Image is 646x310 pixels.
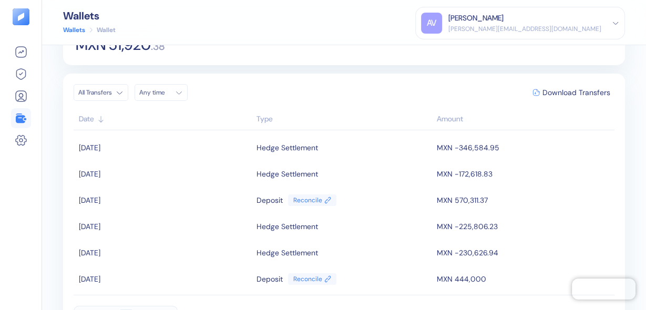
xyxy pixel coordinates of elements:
[288,194,336,206] a: Reconcile
[11,134,31,147] a: Settings
[79,248,100,257] span: [DATE]
[63,11,116,21] div: Wallets
[437,169,493,179] span: MXN -172,618.83
[421,13,442,34] div: AV
[437,143,499,152] span: MXN -346,584.95
[63,25,85,35] a: Wallets
[257,139,318,157] div: Hedge Settlement
[79,113,251,125] div: Sort ascending
[76,38,151,53] span: MXN 51,920
[542,89,610,96] span: Download Transfers
[288,273,336,285] a: Reconcile
[13,8,29,25] img: logo-tablet-V2.svg
[79,195,100,205] span: [DATE]
[257,244,318,262] div: Hedge Settlement
[257,191,283,209] div: Deposit
[139,88,171,97] div: Any time
[11,90,31,102] a: Customers
[437,248,498,257] span: MXN -230,626.94
[79,222,100,231] span: [DATE]
[79,169,100,179] span: [DATE]
[448,13,504,24] div: [PERSON_NAME]
[11,46,31,58] a: Overview
[572,278,635,299] iframe: Chatra live chat
[257,113,432,125] div: Sort ascending
[135,84,188,101] button: Any time
[79,274,100,284] span: [DATE]
[11,68,31,80] a: Hedges
[257,165,318,183] div: Hedge Settlement
[257,270,283,288] div: Deposit
[437,274,486,284] span: MXN 444,000
[448,24,601,34] div: [PERSON_NAME][EMAIL_ADDRESS][DOMAIN_NAME]
[437,113,609,125] div: Sort descending
[437,195,488,205] span: MXN 570,311.37
[11,112,31,125] a: Wallets
[437,222,498,231] span: MXN -225,806.23
[151,41,165,51] span: . 38
[79,143,100,152] span: [DATE]
[257,218,318,235] div: Hedge Settlement
[528,85,614,100] button: Download Transfers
